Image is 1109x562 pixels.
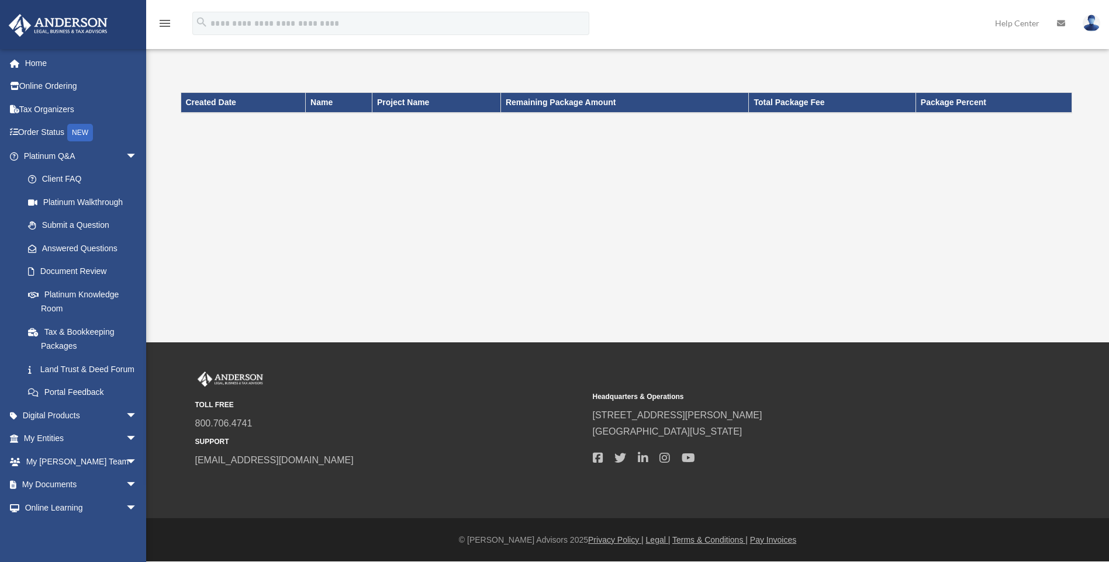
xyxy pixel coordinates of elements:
a: Platinum Walkthrough [16,190,155,214]
small: SUPPORT [195,436,585,448]
th: Name [306,93,372,113]
a: Online Learningarrow_drop_down [8,496,155,519]
span: arrow_drop_down [126,496,149,520]
img: Anderson Advisors Platinum Portal [5,14,111,37]
a: Digital Productsarrow_drop_down [8,404,155,427]
a: Platinum Knowledge Room [16,283,155,320]
a: Order StatusNEW [8,121,155,145]
a: Billingarrow_drop_down [8,519,155,543]
a: Tax & Bookkeeping Packages [16,320,149,358]
a: Client FAQ [16,168,155,191]
a: Tax Organizers [8,98,155,121]
a: Terms & Conditions | [672,535,748,544]
span: arrow_drop_down [126,144,149,168]
a: Privacy Policy | [588,535,644,544]
th: Project Name [372,93,500,113]
img: Anderson Advisors Platinum Portal [195,372,265,387]
span: arrow_drop_down [126,450,149,474]
a: My [PERSON_NAME] Teamarrow_drop_down [8,450,155,473]
div: © [PERSON_NAME] Advisors 2025 [146,533,1109,547]
img: User Pic [1083,15,1100,32]
i: search [195,16,208,29]
i: menu [158,16,172,30]
a: Online Ordering [8,75,155,98]
a: Submit a Question [16,214,155,237]
span: arrow_drop_down [126,427,149,451]
small: TOLL FREE [195,399,585,411]
a: Legal | [646,535,671,544]
a: menu [158,20,172,30]
a: My Documentsarrow_drop_down [8,473,155,497]
span: arrow_drop_down [126,519,149,543]
a: 800.706.4741 [195,418,253,428]
a: Pay Invoices [750,535,796,544]
a: [STREET_ADDRESS][PERSON_NAME] [593,410,762,420]
a: Home [8,51,155,75]
th: Total Package Fee [749,93,915,113]
div: NEW [67,124,93,141]
a: Portal Feedback [16,381,155,404]
th: Remaining Package Amount [500,93,749,113]
a: Answered Questions [16,237,155,260]
a: [EMAIL_ADDRESS][DOMAIN_NAME] [195,455,354,465]
a: Land Trust & Deed Forum [16,358,155,381]
small: Headquarters & Operations [593,391,982,403]
th: Package Percent [915,93,1072,113]
a: Document Review [16,260,155,283]
span: arrow_drop_down [126,473,149,497]
th: Created Date [181,93,306,113]
a: Platinum Q&Aarrow_drop_down [8,144,155,168]
span: arrow_drop_down [126,404,149,428]
a: My Entitiesarrow_drop_down [8,427,155,450]
a: [GEOGRAPHIC_DATA][US_STATE] [593,426,742,436]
